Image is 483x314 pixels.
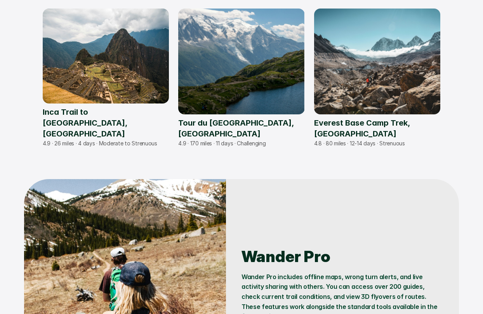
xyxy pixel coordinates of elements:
[178,139,304,148] p: 4.9 · 170 miles · 11 days · Challenging
[43,107,169,139] p: Inca Trail to [GEOGRAPHIC_DATA], [GEOGRAPHIC_DATA]
[43,139,169,148] p: 4.9 · 26 miles · 4 days · Moderate to Strenuous
[241,247,443,266] h2: Wander Pro
[314,139,440,148] p: 4.8 · 80 miles · 12-14 days · Strenuous
[314,117,440,139] p: Everest Base Camp Trek, [GEOGRAPHIC_DATA]
[178,117,304,139] p: Tour du [GEOGRAPHIC_DATA], [GEOGRAPHIC_DATA]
